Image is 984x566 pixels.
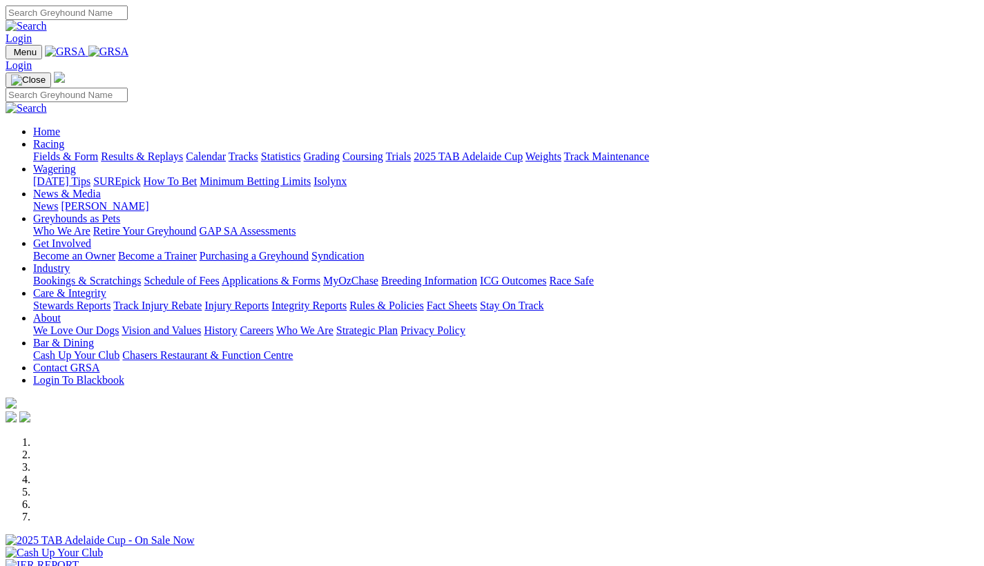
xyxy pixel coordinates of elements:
span: Menu [14,47,37,57]
img: Search [6,102,47,115]
img: Cash Up Your Club [6,547,103,559]
img: logo-grsa-white.png [54,72,65,83]
button: Toggle navigation [6,72,51,88]
img: GRSA [45,46,86,58]
a: Fact Sheets [427,300,477,311]
a: Bookings & Scratchings [33,275,141,286]
a: Bar & Dining [33,337,94,349]
a: Who We Are [33,225,90,237]
a: MyOzChase [323,275,378,286]
a: Isolynx [313,175,347,187]
a: Track Injury Rebate [113,300,202,311]
a: Applications & Forms [222,275,320,286]
div: Industry [33,275,978,287]
a: Results & Replays [101,150,183,162]
div: Greyhounds as Pets [33,225,978,237]
div: About [33,324,978,337]
div: Wagering [33,175,978,188]
a: Stewards Reports [33,300,110,311]
a: Grading [304,150,340,162]
a: Privacy Policy [401,324,465,336]
a: Login [6,59,32,71]
a: News [33,200,58,212]
a: History [204,324,237,336]
a: Login [6,32,32,44]
a: Cash Up Your Club [33,349,119,361]
button: Toggle navigation [6,45,42,59]
a: Care & Integrity [33,287,106,299]
a: [DATE] Tips [33,175,90,187]
div: Get Involved [33,250,978,262]
a: 2025 TAB Adelaide Cup [414,150,523,162]
a: Stay On Track [480,300,543,311]
a: Injury Reports [204,300,269,311]
a: Track Maintenance [564,150,649,162]
a: Weights [525,150,561,162]
a: ICG Outcomes [480,275,546,286]
a: About [33,312,61,324]
a: Login To Blackbook [33,374,124,386]
a: Integrity Reports [271,300,347,311]
img: GRSA [88,46,129,58]
a: Rules & Policies [349,300,424,311]
a: Statistics [261,150,301,162]
a: How To Bet [144,175,197,187]
a: Purchasing a Greyhound [200,250,309,262]
a: Strategic Plan [336,324,398,336]
a: Become a Trainer [118,250,197,262]
a: Tracks [229,150,258,162]
img: facebook.svg [6,411,17,422]
a: Home [33,126,60,137]
a: Vision and Values [122,324,201,336]
a: Race Safe [549,275,593,286]
a: Become an Owner [33,250,115,262]
a: Breeding Information [381,275,477,286]
a: Greyhounds as Pets [33,213,120,224]
a: Syndication [311,250,364,262]
a: Chasers Restaurant & Function Centre [122,349,293,361]
div: Racing [33,150,978,163]
div: Care & Integrity [33,300,978,312]
a: Schedule of Fees [144,275,219,286]
a: SUREpick [93,175,140,187]
input: Search [6,6,128,20]
img: twitter.svg [19,411,30,422]
input: Search [6,88,128,102]
img: 2025 TAB Adelaide Cup - On Sale Now [6,534,195,547]
div: Bar & Dining [33,349,978,362]
a: Wagering [33,163,76,175]
a: Trials [385,150,411,162]
img: logo-grsa-white.png [6,398,17,409]
div: News & Media [33,200,978,213]
a: Retire Your Greyhound [93,225,197,237]
a: News & Media [33,188,101,199]
a: Calendar [186,150,226,162]
a: Racing [33,138,64,150]
a: Fields & Form [33,150,98,162]
a: We Love Our Dogs [33,324,119,336]
a: Who We Are [276,324,334,336]
a: Industry [33,262,70,274]
a: Get Involved [33,237,91,249]
a: Minimum Betting Limits [200,175,311,187]
a: GAP SA Assessments [200,225,296,237]
img: Close [11,75,46,86]
img: Search [6,20,47,32]
a: Coursing [343,150,383,162]
a: Contact GRSA [33,362,99,373]
a: [PERSON_NAME] [61,200,148,212]
a: Careers [240,324,273,336]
